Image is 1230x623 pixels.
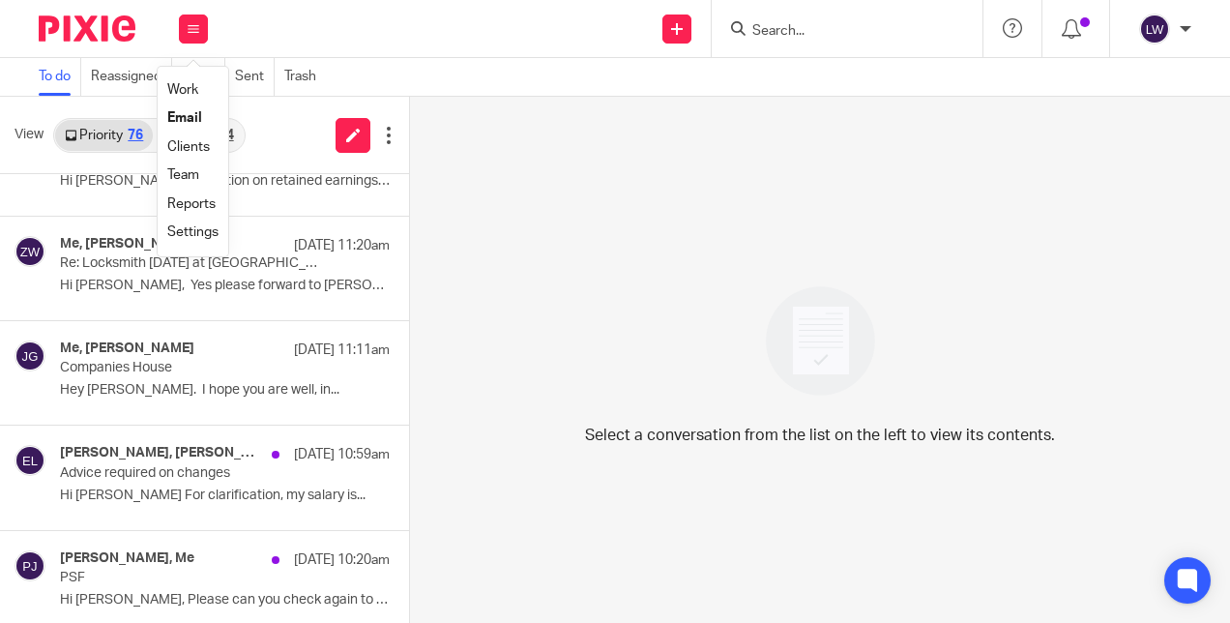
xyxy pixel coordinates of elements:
img: image [753,274,888,408]
p: Hey [PERSON_NAME]. I hope you are well, in... [60,382,390,399]
p: Hi [PERSON_NAME], Yes please forward to [PERSON_NAME]... [60,278,390,294]
p: PSF [60,570,324,586]
p: [DATE] 10:20am [294,550,390,570]
p: Hi [PERSON_NAME] For clarification, my salary is... [60,488,390,504]
a: Email [167,111,202,125]
p: [DATE] 11:11am [294,341,390,360]
a: Clients [167,140,210,154]
img: svg%3E [15,445,45,476]
img: svg%3E [15,236,45,267]
p: Select a conversation from the list on the left to view its contents. [585,424,1055,447]
img: svg%3E [15,341,45,371]
p: Hi [PERSON_NAME], Please can you check again to see... [60,592,390,608]
h4: Me, [PERSON_NAME] [60,341,194,357]
a: Done [182,58,225,96]
a: Trash [284,58,326,96]
img: Pixie [39,15,135,42]
a: Reassigned [91,58,172,96]
p: Hi [PERSON_NAME] A question on retained earnings on... [60,173,390,190]
a: Priority76 [55,120,153,151]
img: svg%3E [1139,14,1170,44]
h4: [PERSON_NAME], [PERSON_NAME], Me, [PERSON_NAME] Bairns [60,445,262,461]
p: Advice required on changes [60,465,324,482]
input: Search [750,23,924,41]
h4: Me, [PERSON_NAME] [60,236,194,252]
img: svg%3E [15,550,45,581]
a: Reports [167,197,216,211]
span: View [15,125,44,145]
a: Other44 [153,120,243,151]
a: Settings [167,225,219,239]
a: Team [167,168,199,182]
p: [DATE] 10:59am [294,445,390,464]
div: 76 [128,129,143,142]
a: To do [39,58,81,96]
h4: [PERSON_NAME], Me [60,550,194,567]
a: Work [167,83,198,97]
a: Sent [235,58,275,96]
p: Re: Locksmith [DATE] at [GEOGRAPHIC_DATA] - [GEOGRAPHIC_DATA] Properties [60,255,324,272]
p: [DATE] 11:20am [294,236,390,255]
p: Companies House [60,360,324,376]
